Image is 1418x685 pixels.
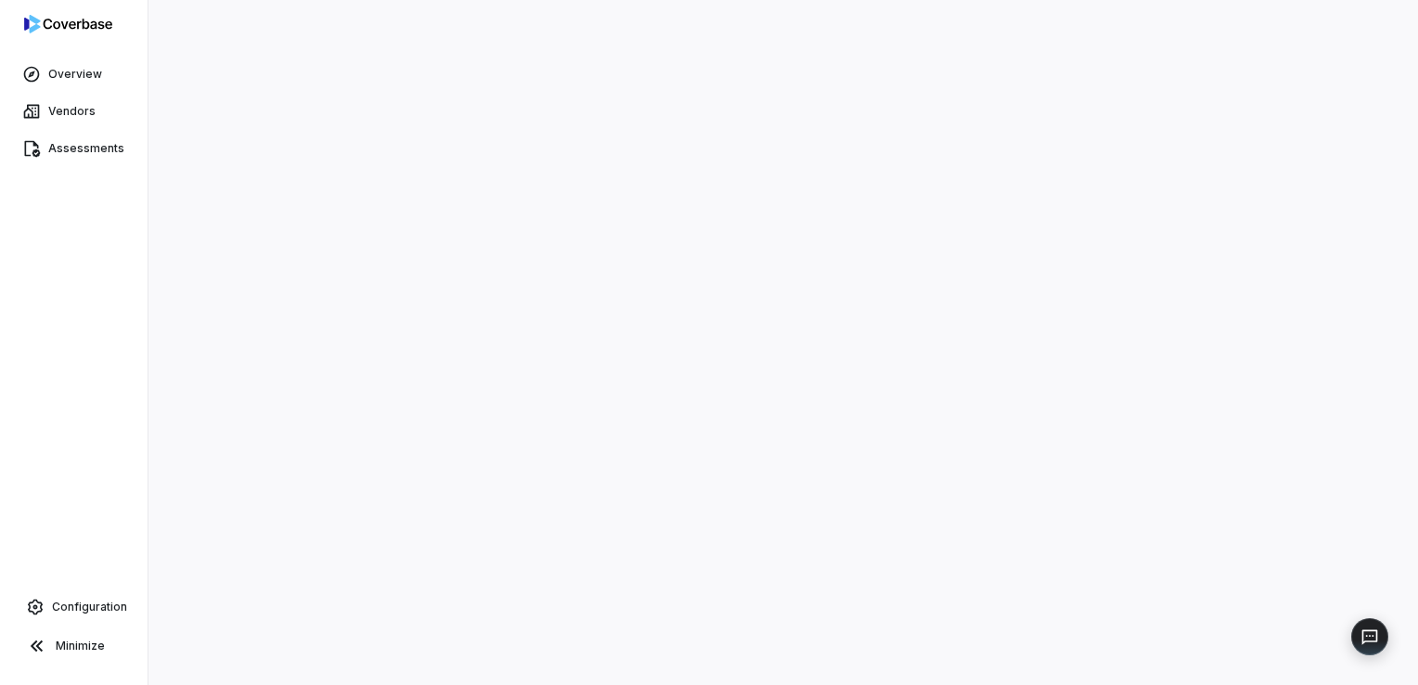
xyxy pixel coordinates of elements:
[4,95,144,128] a: Vendors
[7,627,140,665] button: Minimize
[7,590,140,624] a: Configuration
[56,639,105,653] span: Minimize
[24,15,112,33] img: logo-D7KZi-bG.svg
[48,141,124,156] span: Assessments
[48,67,102,82] span: Overview
[4,58,144,91] a: Overview
[48,104,96,119] span: Vendors
[4,132,144,165] a: Assessments
[52,600,127,614] span: Configuration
